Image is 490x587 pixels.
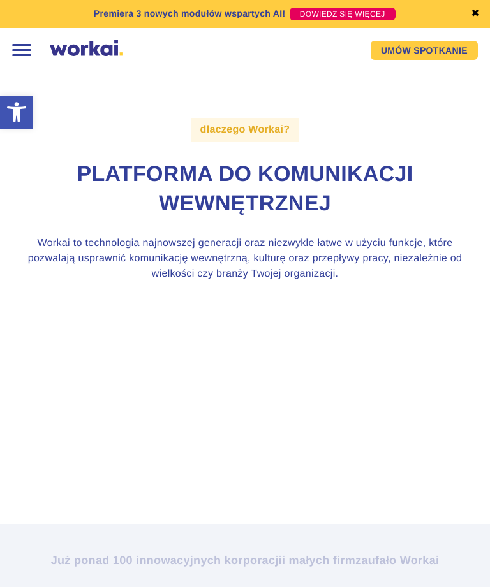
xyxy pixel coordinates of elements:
h3: Workai to technologia najnowszej generacji oraz niezwykle łatwe w użyciu funkcje, które pozwalają... [17,236,473,282]
i: i małych firm [282,554,355,567]
label: dlaczego Workai? [191,118,300,142]
a: ✖ [471,9,480,19]
a: UMÓW SPOTKANIE [371,41,478,60]
a: DOWIEDZ SIĘ WIĘCEJ [290,8,396,20]
h1: Platforma do komunikacji wewnętrznej [17,160,473,219]
h2: Już ponad 100 innowacyjnych korporacji zaufało Workai [17,553,473,568]
p: Premiera 3 nowych modułów wspartych AI! [94,7,286,20]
